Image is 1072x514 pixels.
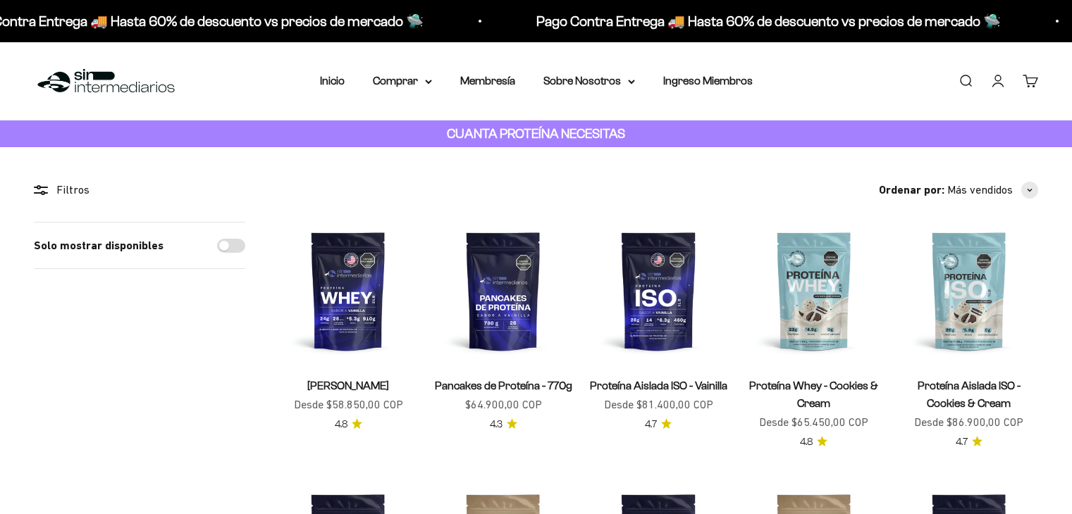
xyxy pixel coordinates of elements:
a: 4.74.7 de 5.0 estrellas [956,434,982,450]
span: 4.8 [800,434,813,450]
span: 4.3 [490,417,503,432]
sale-price: $64.900,00 COP [465,396,542,414]
span: 4.7 [956,434,968,450]
span: 4.8 [335,417,347,432]
a: Proteína Aislada ISO - Cookies & Cream [918,380,1021,409]
a: Proteína Whey - Cookies & Cream [749,380,878,409]
a: Membresía [460,75,515,87]
summary: Comprar [373,72,432,90]
summary: Sobre Nosotros [543,72,635,90]
span: 4.7 [645,417,657,432]
label: Solo mostrar disponibles [34,237,164,255]
sale-price: Desde $86.900,00 COP [914,413,1023,432]
a: Proteína Aislada ISO - Vainilla [590,380,727,391]
a: 4.84.8 de 5.0 estrellas [335,417,362,432]
span: Ordenar por: [879,181,944,199]
button: Más vendidos [947,181,1038,199]
div: Filtros [34,181,245,199]
a: Ingreso Miembros [663,75,753,87]
sale-price: Desde $81.400,00 COP [604,396,713,414]
a: [PERSON_NAME] [307,380,389,391]
a: Pancakes de Proteína - 770g [435,380,572,391]
a: 4.84.8 de 5.0 estrellas [800,434,827,450]
strong: CUANTA PROTEÍNA NECESITAS [447,126,625,141]
a: 4.34.3 de 5.0 estrellas [490,417,517,432]
a: Inicio [320,75,345,87]
sale-price: Desde $58.850,00 COP [294,396,403,414]
p: Pago Contra Entrega 🚚 Hasta 60% de descuento vs precios de mercado 🛸 [531,10,995,32]
a: 4.74.7 de 5.0 estrellas [645,417,672,432]
span: Más vendidos [947,181,1013,199]
sale-price: Desde $65.450,00 COP [759,413,868,432]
